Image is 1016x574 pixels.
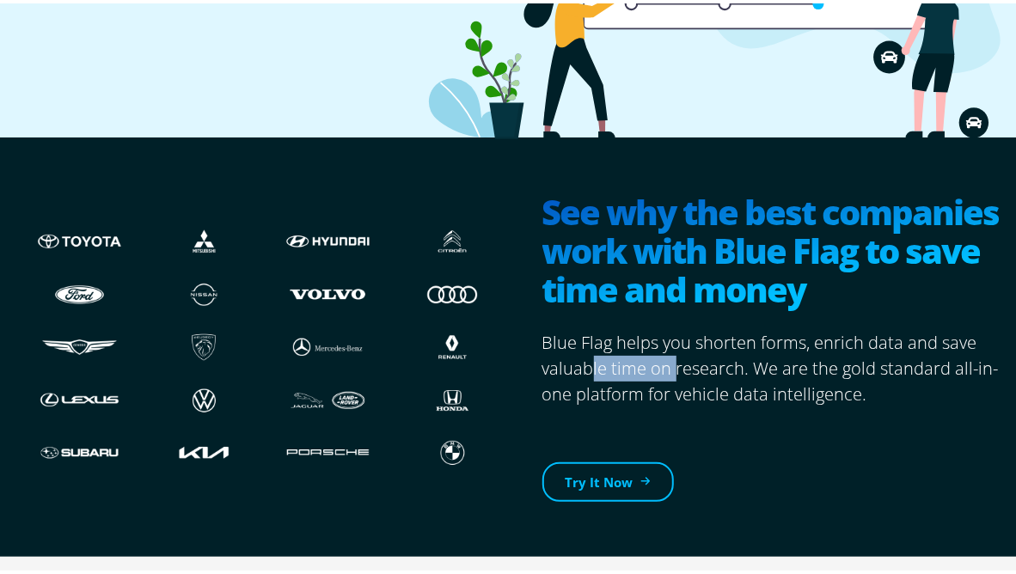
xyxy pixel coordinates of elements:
img: Renault logo [407,327,498,360]
img: Subaru logo [34,433,125,466]
img: Nissan logo [159,274,249,307]
img: Honda logo [407,380,498,412]
img: Citroen logo [407,222,498,254]
img: Audi logo [407,274,498,307]
img: BMW logo [407,433,498,466]
img: Hyundai logo [283,222,373,254]
img: Porshce logo [283,433,373,466]
img: Toyota logo [34,222,125,254]
img: JLR logo [283,380,373,412]
img: Volvo logo [283,274,373,307]
img: Peugeot logo [159,327,249,360]
a: Try It Now [542,459,674,499]
img: Lexus logo [34,380,125,412]
img: Ford logo [34,274,125,307]
img: Kia logo [159,433,249,466]
img: Genesis logo [34,327,125,360]
p: Blue Flag helps you shorten forms, enrich data and save valuable time on research. We are the gol... [542,327,1013,404]
img: Mercedes logo [283,327,373,360]
img: Volkswagen logo [159,380,249,412]
img: Mistubishi logo [159,222,249,254]
h2: See why the best companies work with Blue Flag to save time and money [542,189,1013,309]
